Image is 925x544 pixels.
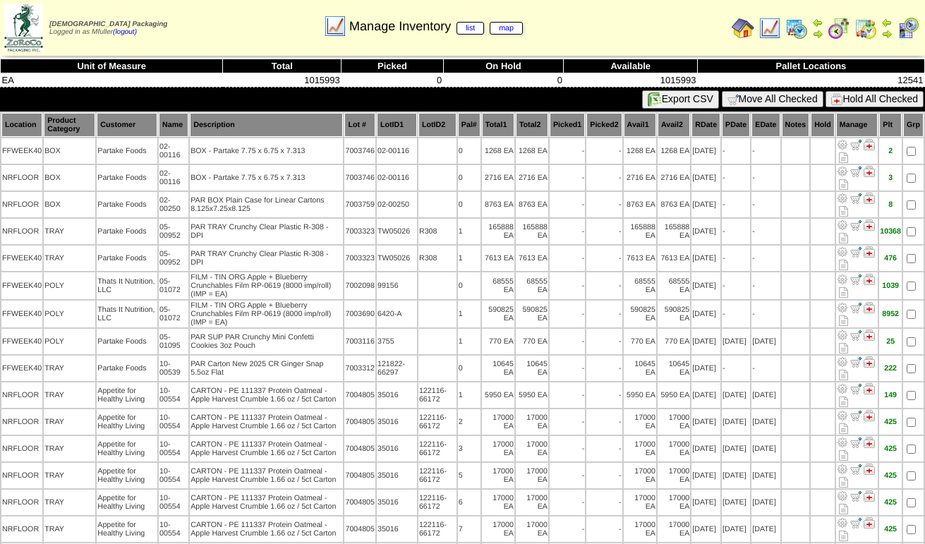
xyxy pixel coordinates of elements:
[864,219,875,231] img: Manage Hold
[159,329,188,354] td: 05-01095
[624,219,656,244] td: 165888 EA
[482,382,514,408] td: 5950 EA
[837,464,848,475] img: Adjust
[751,272,780,299] td: -
[850,193,861,204] img: Move
[850,246,861,258] img: Move
[751,138,780,164] td: -
[44,409,95,435] td: TRAY
[828,17,850,40] img: calendarblend.gif
[458,219,480,244] td: 1
[97,246,157,271] td: Partake Foods
[658,382,690,408] td: 5950 EA
[837,356,848,368] img: Adjust
[344,246,375,271] td: 7003323
[516,165,548,191] td: 2716 EA
[864,410,875,421] img: Manage Hold
[758,17,781,40] img: line_graph.gif
[458,356,480,381] td: 0
[722,356,750,381] td: -
[159,382,188,408] td: 10-00554
[550,165,585,191] td: -
[586,113,622,137] th: Picked2
[1,272,42,299] td: FFWEEK40
[864,193,875,204] img: Manage Hold
[458,165,480,191] td: 0
[344,382,375,408] td: 7004805
[377,113,417,137] th: LotID1
[482,246,514,271] td: 7613 EA
[1,329,42,354] td: FFWEEK40
[482,272,514,299] td: 68555 EA
[722,329,750,354] td: [DATE]
[586,192,622,217] td: -
[850,166,861,177] img: Move
[811,113,835,137] th: Hold
[97,409,157,435] td: Appetite for Healthy Living
[812,17,823,28] img: arrowleft.gif
[839,152,848,163] i: Note
[324,15,346,37] img: line_graph.gif
[97,382,157,408] td: Appetite for Healthy Living
[850,437,861,448] img: Move
[837,410,848,421] img: Adjust
[624,356,656,381] td: 10645 EA
[377,301,417,327] td: 6420-A
[697,59,924,73] th: Pallet Locations
[159,356,188,381] td: 10-00539
[159,301,188,327] td: 05-01072
[482,219,514,244] td: 165888 EA
[850,139,861,150] img: Move
[458,329,480,354] td: 1
[691,272,720,299] td: [DATE]
[44,138,95,164] td: BOX
[97,192,157,217] td: Partake Foods
[837,330,848,341] img: Adjust
[97,272,157,299] td: Thats It Nutrition, LLC
[349,19,523,34] span: Manage Inventory
[190,382,343,408] td: CARTON - PE 111337 Protein Oatmeal - Apple Harvest Crumble 1.66 oz / 5ct Carton
[44,356,95,381] td: TRAY
[837,193,848,204] img: Adjust
[1,138,42,164] td: FFWEEK40
[826,91,924,107] button: Hold All Checked
[516,192,548,217] td: 8763 EA
[839,179,848,190] i: Note
[624,329,656,354] td: 770 EA
[864,464,875,475] img: Manage Hold
[377,219,417,244] td: TW05026
[377,246,417,271] td: TW05026
[1,165,42,191] td: NRFLOOR
[658,329,690,354] td: 770 EA
[751,301,780,327] td: -
[624,382,656,408] td: 5950 EA
[880,364,901,373] div: 222
[691,219,720,244] td: [DATE]
[658,272,690,299] td: 68555 EA
[418,246,457,271] td: R308
[190,246,343,271] td: PAR TRAY Crunchy Clear Plastic R-308 - DPI
[418,219,457,244] td: R308
[831,94,842,105] img: hold.gif
[586,382,622,408] td: -
[49,20,167,28] span: [DEMOGRAPHIC_DATA] Packaging
[341,59,443,73] th: Picked
[377,165,417,191] td: 02-00116
[879,113,902,137] th: Plt
[516,272,548,299] td: 68555 EA
[344,192,375,217] td: 7003759
[377,329,417,354] td: 3755
[344,113,375,137] th: Lot #
[482,192,514,217] td: 8763 EA
[344,219,375,244] td: 7003323
[190,138,343,164] td: BOX - Partake 7.75 x 6.75 x 7.313
[344,138,375,164] td: 7003746
[658,192,690,217] td: 8763 EA
[691,356,720,381] td: [DATE]
[458,272,480,299] td: 0
[516,113,548,137] th: Total2
[624,138,656,164] td: 1268 EA
[691,138,720,164] td: [DATE]
[516,138,548,164] td: 1268 EA
[344,165,375,191] td: 7003746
